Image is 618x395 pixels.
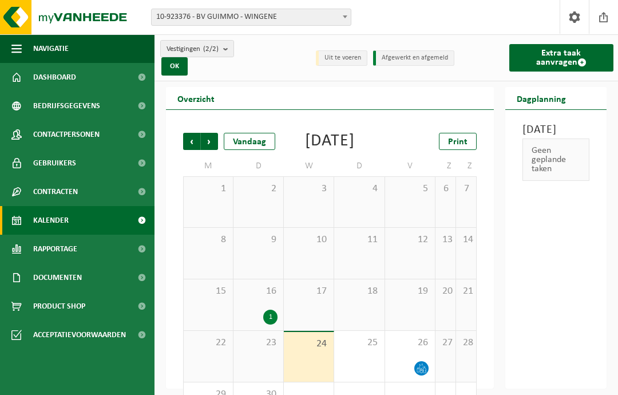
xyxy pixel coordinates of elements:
td: D [334,156,385,176]
span: 7 [462,183,470,195]
span: Documenten [33,263,82,292]
span: Dashboard [33,63,76,92]
td: V [385,156,435,176]
span: Gebruikers [33,149,76,177]
span: 26 [391,337,429,349]
span: 12 [391,234,429,246]
div: Vandaag [224,133,275,150]
span: 27 [441,337,450,349]
span: Vorige [183,133,200,150]
button: OK [161,57,188,76]
span: 20 [441,285,450,298]
span: 6 [441,183,450,195]
span: 23 [239,337,278,349]
span: 9 [239,234,278,246]
span: 17 [290,285,328,298]
span: 19 [391,285,429,298]
span: Vestigingen [167,41,219,58]
span: Contracten [33,177,78,206]
span: 10 [290,234,328,246]
span: Navigatie [33,34,69,63]
li: Afgewerkt en afgemeld [373,50,454,66]
span: Product Shop [33,292,85,321]
span: Kalender [33,206,69,235]
span: 18 [340,285,378,298]
div: 1 [263,310,278,325]
span: 13 [441,234,450,246]
td: M [183,156,233,176]
span: 2 [239,183,278,195]
span: 1 [189,183,227,195]
span: Bedrijfsgegevens [33,92,100,120]
td: D [233,156,284,176]
span: 21 [462,285,470,298]
span: 10-923376 - BV GUIMMO - WINGENE [151,9,351,26]
h2: Overzicht [166,87,226,109]
div: Geen geplande taken [522,139,590,181]
td: Z [435,156,456,176]
span: 16 [239,285,278,298]
span: 3 [290,183,328,195]
td: W [284,156,334,176]
h3: [DATE] [522,121,590,139]
span: 14 [462,234,470,246]
span: 10-923376 - BV GUIMMO - WINGENE [152,9,351,25]
span: Print [448,137,468,147]
span: 11 [340,234,378,246]
li: Uit te voeren [316,50,367,66]
span: 15 [189,285,227,298]
span: 8 [189,234,227,246]
a: Print [439,133,477,150]
span: 4 [340,183,378,195]
div: [DATE] [305,133,355,150]
h2: Dagplanning [505,87,577,109]
td: Z [456,156,477,176]
span: 22 [189,337,227,349]
span: 24 [290,338,328,350]
span: Acceptatievoorwaarden [33,321,126,349]
span: Volgende [201,133,218,150]
span: 25 [340,337,378,349]
span: 28 [462,337,470,349]
count: (2/2) [203,45,219,53]
span: Contactpersonen [33,120,100,149]
span: Rapportage [33,235,77,263]
button: Vestigingen(2/2) [160,40,234,57]
span: 5 [391,183,429,195]
a: Extra taak aanvragen [509,44,614,72]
